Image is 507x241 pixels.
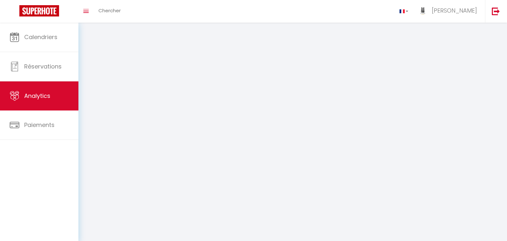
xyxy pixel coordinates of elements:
[432,6,477,15] span: [PERSON_NAME]
[24,121,55,129] span: Paiements
[5,3,25,22] button: Ouvrir le widget de chat LiveChat
[492,7,500,15] img: logout
[24,62,62,70] span: Réservations
[24,92,50,100] span: Analytics
[24,33,57,41] span: Calendriers
[19,5,59,16] img: Super Booking
[98,7,121,14] span: Chercher
[418,6,428,16] img: ...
